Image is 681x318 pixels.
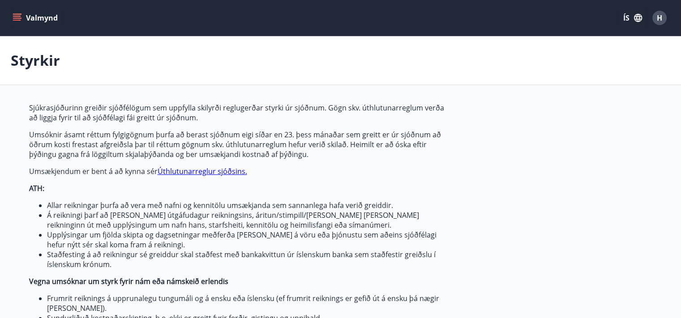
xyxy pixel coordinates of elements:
li: Staðfesting á að reikningur sé greiddur skal staðfest með bankakvittun úr íslenskum banka sem sta... [47,250,452,269]
p: Styrkir [11,51,60,70]
p: Umsóknir ásamt réttum fylgigögnum þurfa að berast sjóðnum eigi síðar en 23. þess mánaðar sem grei... [29,130,452,159]
button: menu [11,10,61,26]
button: ÍS [618,10,647,26]
li: Á reikningi þarf að [PERSON_NAME] útgáfudagur reikningsins, áritun/stimpill/[PERSON_NAME] [PERSON... [47,210,452,230]
p: Umsækjendum er bent á að kynna sér [29,166,452,176]
span: H [657,13,662,23]
li: Allar reikningar þurfa að vera með nafni og kennitölu umsækjanda sem sannanlega hafa verið greiddir. [47,200,452,210]
button: H [649,7,670,29]
a: Úthlutunarreglur sjóðsins. [158,166,247,176]
p: Sjúkrasjóðurinn greiðir sjóðfélögum sem uppfylla skilyrði reglugerðar styrki úr sjóðnum. Gögn skv... [29,103,452,123]
li: Upplýsingar um fjölda skipta og dagsetningar meðferða [PERSON_NAME] á vöru eða þjónustu sem aðein... [47,230,452,250]
strong: ATH: [29,183,44,193]
strong: Vegna umsóknar um styrk fyrir nám eða námskeið erlendis [29,276,228,286]
li: Frumrit reiknings á upprunalegu tungumáli og á ensku eða íslensku (ef frumrit reiknings er gefið ... [47,293,452,313]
